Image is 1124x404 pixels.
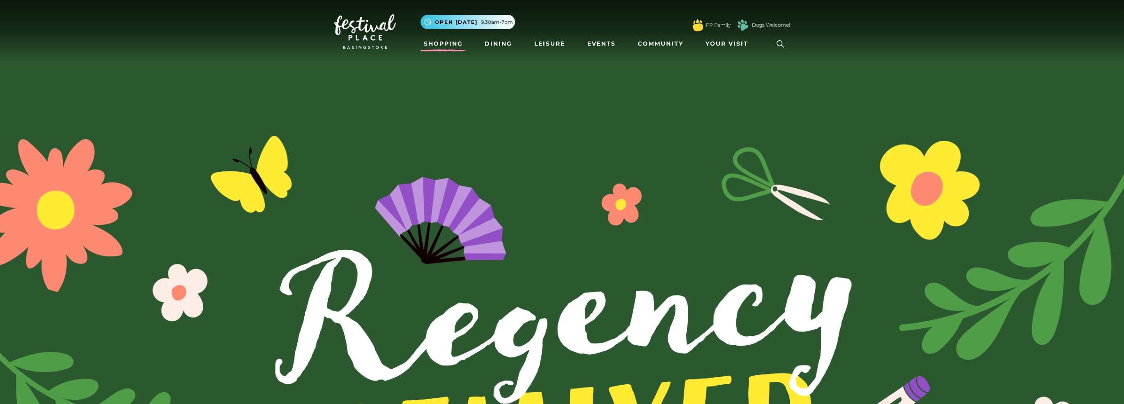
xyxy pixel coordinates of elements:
a: Dogs Welcome! [752,21,790,29]
a: Shopping [421,36,466,51]
a: Leisure [531,36,568,51]
a: Community [634,36,687,51]
span: 9.30am-7pm [481,18,513,26]
a: FP Family [706,21,731,29]
a: Your Visit [702,36,756,51]
span: Open [DATE] [435,18,478,26]
a: Dining [481,36,515,51]
a: Events [584,36,619,51]
button: Open [DATE] 9.30am-7pm [421,15,515,29]
img: Festival Place Logo [334,14,396,49]
span: Your Visit [706,39,748,48]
